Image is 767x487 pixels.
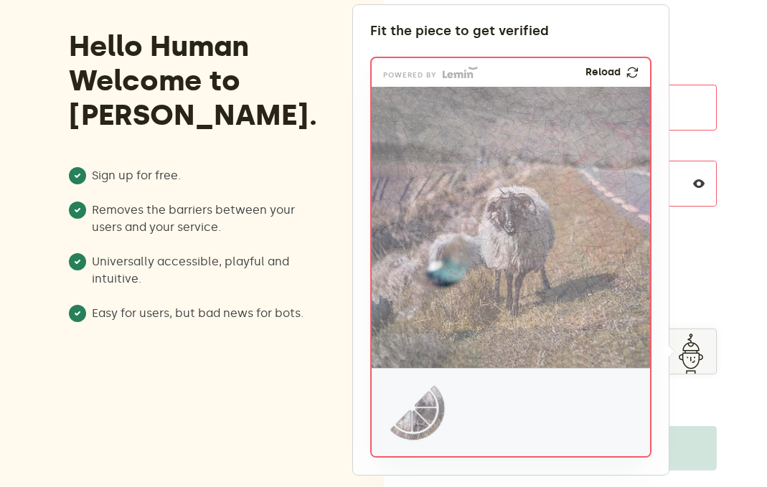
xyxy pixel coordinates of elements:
[443,67,478,78] img: Lemin logo
[585,67,621,78] p: Reload
[383,72,437,78] p: powered by
[370,22,651,39] div: Fit the piece to get verified
[625,65,640,80] img: refresh.png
